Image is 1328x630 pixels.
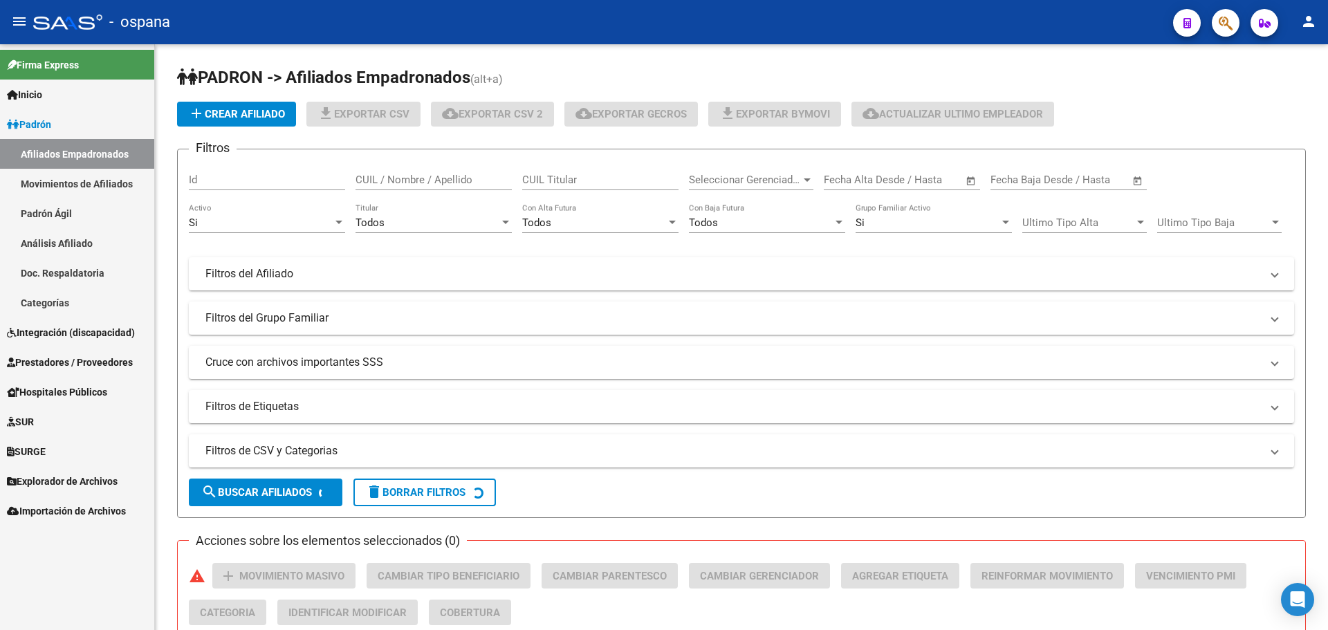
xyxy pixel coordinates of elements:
span: (alt+a) [470,73,503,86]
span: Vencimiento PMI [1146,570,1235,582]
mat-expansion-panel-header: Filtros del Afiliado [189,257,1294,290]
button: Cambiar Tipo Beneficiario [367,563,531,589]
button: Actualizar ultimo Empleador [851,102,1054,127]
span: - ospana [109,7,170,37]
mat-icon: delete [366,483,382,500]
span: Cambiar Tipo Beneficiario [378,570,519,582]
mat-expansion-panel-header: Filtros de CSV y Categorias [189,434,1294,467]
h3: Filtros [189,138,237,158]
span: Exportar CSV [317,108,409,120]
button: Buscar Afiliados [189,479,342,506]
button: Vencimiento PMI [1135,563,1246,589]
mat-icon: person [1300,13,1317,30]
span: Prestadores / Proveedores [7,355,133,370]
span: Si [856,216,865,229]
span: Todos [522,216,551,229]
span: Ultimo Tipo Baja [1157,216,1269,229]
mat-icon: file_download [317,105,334,122]
button: Crear Afiliado [177,102,296,127]
mat-icon: cloud_download [575,105,592,122]
span: Padrón [7,117,51,132]
mat-icon: add [220,568,237,584]
span: Inicio [7,87,42,102]
button: Identificar Modificar [277,600,418,625]
span: Identificar Modificar [288,606,407,619]
span: Cambiar Gerenciador [700,570,819,582]
span: Todos [356,216,385,229]
mat-icon: add [188,105,205,122]
span: Cambiar Parentesco [553,570,667,582]
mat-expansion-panel-header: Filtros del Grupo Familiar [189,302,1294,335]
span: Categoria [200,606,255,619]
button: Cambiar Gerenciador [689,563,830,589]
h3: Acciones sobre los elementos seleccionados (0) [189,531,467,550]
button: Borrar Filtros [353,479,496,506]
span: Agregar Etiqueta [852,570,948,582]
button: Movimiento Masivo [212,563,356,589]
mat-icon: menu [11,13,28,30]
span: Crear Afiliado [188,108,285,120]
span: Exportar GECROS [575,108,687,120]
mat-icon: cloud_download [442,105,459,122]
span: Reinformar Movimiento [981,570,1113,582]
mat-icon: file_download [719,105,736,122]
span: SUR [7,414,34,429]
input: Fecha inicio [990,174,1046,186]
mat-panel-title: Filtros de CSV y Categorias [205,443,1261,458]
mat-icon: search [201,483,218,500]
span: Explorador de Archivos [7,474,118,489]
span: Integración (discapacidad) [7,325,135,340]
span: Exportar CSV 2 [442,108,543,120]
button: Categoria [189,600,266,625]
input: Fecha inicio [824,174,880,186]
span: Buscar Afiliados [201,486,312,499]
button: Reinformar Movimiento [970,563,1124,589]
button: Exportar CSV 2 [431,102,554,127]
input: Fecha fin [1059,174,1126,186]
button: Open calendar [963,173,979,189]
mat-panel-title: Filtros del Grupo Familiar [205,311,1261,326]
mat-panel-title: Filtros del Afiliado [205,266,1261,281]
button: Agregar Etiqueta [841,563,959,589]
mat-panel-title: Cruce con archivos importantes SSS [205,355,1261,370]
button: Cambiar Parentesco [542,563,678,589]
span: PADRON -> Afiliados Empadronados [177,68,470,87]
span: Exportar Bymovi [719,108,830,120]
span: Ultimo Tipo Alta [1022,216,1134,229]
span: SURGE [7,444,46,459]
button: Exportar CSV [306,102,421,127]
div: Open Intercom Messenger [1281,583,1314,616]
span: Cobertura [440,606,500,619]
mat-panel-title: Filtros de Etiquetas [205,399,1261,414]
span: Actualizar ultimo Empleador [863,108,1043,120]
input: Fecha fin [892,174,959,186]
span: Firma Express [7,57,79,73]
button: Exportar GECROS [564,102,698,127]
button: Exportar Bymovi [708,102,841,127]
mat-icon: cloud_download [863,105,879,122]
span: Hospitales Públicos [7,385,107,400]
mat-icon: warning [189,568,205,584]
button: Open calendar [1130,173,1146,189]
span: Movimiento Masivo [239,570,344,582]
span: Todos [689,216,718,229]
button: Cobertura [429,600,511,625]
span: Seleccionar Gerenciador [689,174,801,186]
mat-expansion-panel-header: Cruce con archivos importantes SSS [189,346,1294,379]
span: Borrar Filtros [366,486,465,499]
span: Importación de Archivos [7,503,126,519]
span: Si [189,216,198,229]
mat-expansion-panel-header: Filtros de Etiquetas [189,390,1294,423]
